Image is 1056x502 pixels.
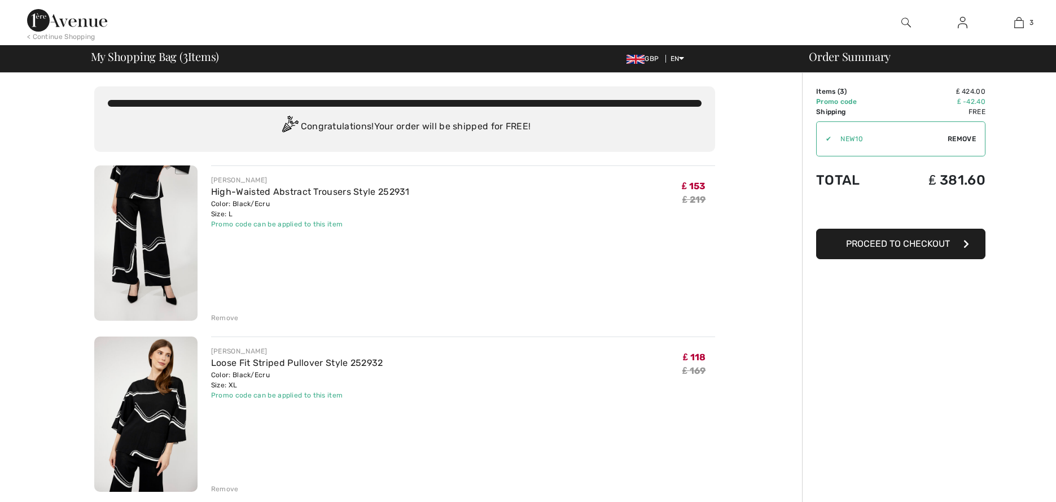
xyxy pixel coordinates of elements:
div: Color: Black/Ecru Size: L [211,199,410,219]
img: 1ère Avenue [27,9,107,32]
span: GBP [626,55,663,63]
span: Proceed to Checkout [846,238,950,249]
div: < Continue Shopping [27,32,95,42]
div: Remove [211,313,239,323]
td: ₤ -42.40 [890,97,985,107]
div: Congratulations! Your order will be shipped for FREE! [108,116,702,138]
td: ₤ 424.00 [890,86,985,97]
img: search the website [901,16,911,29]
span: ₤ 118 [683,352,706,363]
s: ₤ 169 [682,365,706,376]
td: Total [816,161,890,199]
td: ₤ 381.60 [890,161,985,199]
img: Congratulation2.svg [278,116,301,138]
div: Promo code can be applied to this item [211,219,410,229]
div: Remove [211,484,239,494]
span: 3 [183,48,188,63]
img: UK Pound [626,55,645,64]
td: Free [890,107,985,117]
div: ✔ [817,134,831,144]
span: My Shopping Bag ( Items) [91,51,220,62]
button: Proceed to Checkout [816,229,985,259]
img: My Bag [1014,16,1024,29]
s: ₤ 219 [682,194,706,205]
a: Sign In [949,16,976,30]
span: 3 [1029,18,1033,28]
span: ₤ 153 [682,181,706,191]
div: Order Summary [795,51,1049,62]
td: Items ( ) [816,86,890,97]
td: Shipping [816,107,890,117]
div: [PERSON_NAME] [211,175,410,185]
span: Remove [948,134,976,144]
td: Promo code [816,97,890,107]
img: Loose Fit Striped Pullover Style 252932 [94,337,198,492]
span: 3 [840,88,844,95]
div: [PERSON_NAME] [211,346,383,356]
img: High-Waisted Abstract Trousers Style 252931 [94,165,198,321]
iframe: PayPal [816,199,985,225]
input: Promo code [831,122,948,156]
a: Loose Fit Striped Pullover Style 252932 [211,357,383,368]
div: Promo code can be applied to this item [211,390,383,400]
img: My Info [958,16,967,29]
a: High-Waisted Abstract Trousers Style 252931 [211,186,410,197]
a: 3 [991,16,1046,29]
div: Color: Black/Ecru Size: XL [211,370,383,390]
span: EN [671,55,685,63]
